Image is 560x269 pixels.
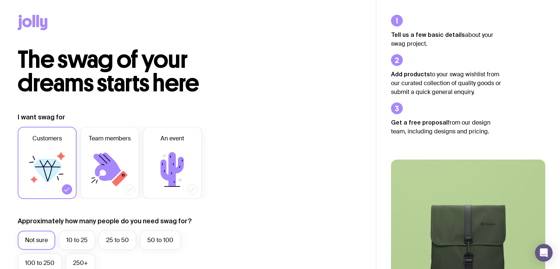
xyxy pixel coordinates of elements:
strong: Tell us a few basic details [391,31,465,38]
label: 10 to 25 [59,231,95,250]
label: 50 to 100 [140,231,181,250]
p: about your swag project. [391,30,501,48]
p: to your swag wishlist from our curated collection of quality goods or submit a quick general enqu... [391,70,501,97]
div: Open Intercom Messenger [535,244,553,262]
label: I want swag for [18,113,65,122]
p: from our design team, including designs and pricing. [391,118,501,136]
strong: Add products [391,71,430,77]
span: Team members [89,134,131,143]
strong: Get a free proposal [391,119,448,126]
span: Customers [32,134,62,143]
label: Not sure [18,231,55,250]
label: 25 to 50 [99,231,136,250]
span: An event [161,134,184,143]
label: Approximately how many people do you need swag for? [18,217,192,226]
span: The swag of your dreams starts here [18,45,199,98]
